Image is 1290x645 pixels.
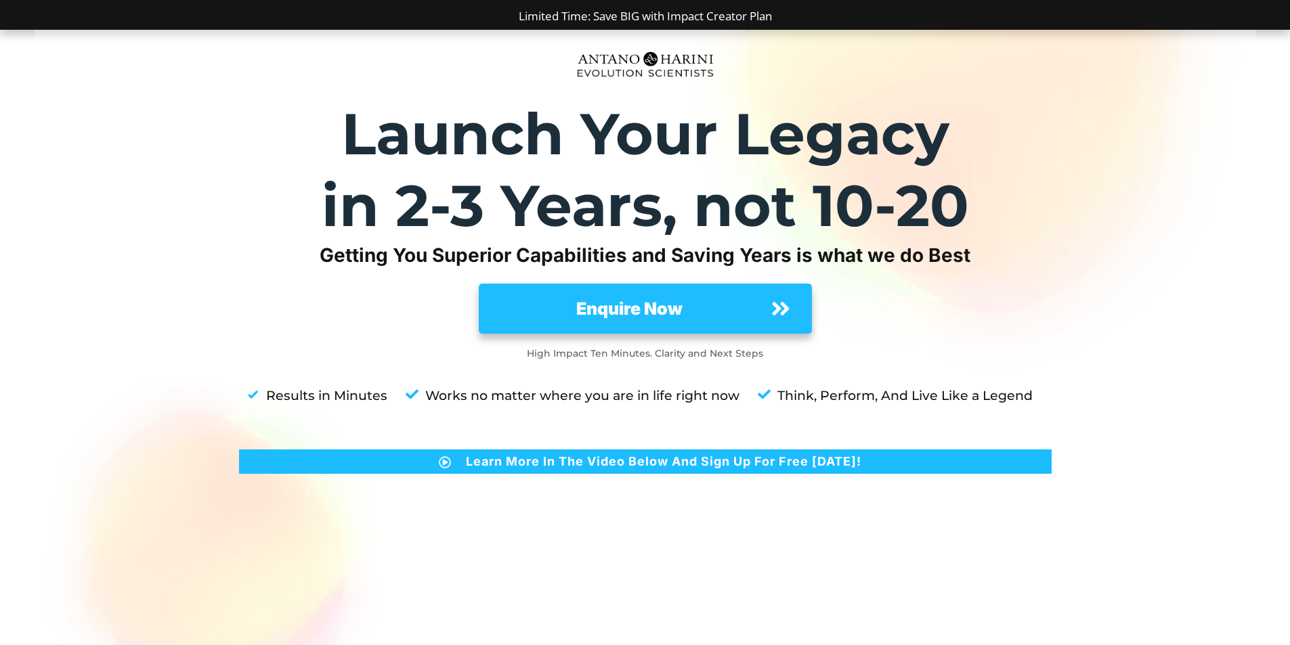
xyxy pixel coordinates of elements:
strong: Results in Minutes [266,388,387,403]
a: Enquire Now [479,284,812,334]
img: Evolution-Scientist (2) [571,44,720,85]
strong: Enquire Now [576,298,683,319]
strong: Think, Perform, And Live Like a Legend [777,388,1033,403]
a: Limited Time: Save BIG with Impact Creator Plan [519,8,772,24]
strong: in 2-3 Years, not 10-20 [322,171,969,240]
strong: Learn More In The Video Below And Sign Up For Free [DATE]! [466,454,861,468]
strong: High Impact Ten Minutes. Clarity and Next Steps [527,347,763,359]
strong: Launch Your Legacy [341,99,949,169]
strong: Works no matter where you are in life right now [425,388,739,403]
strong: Getting You Superior Capabilities and Saving Years is what we do Best [320,244,970,267]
